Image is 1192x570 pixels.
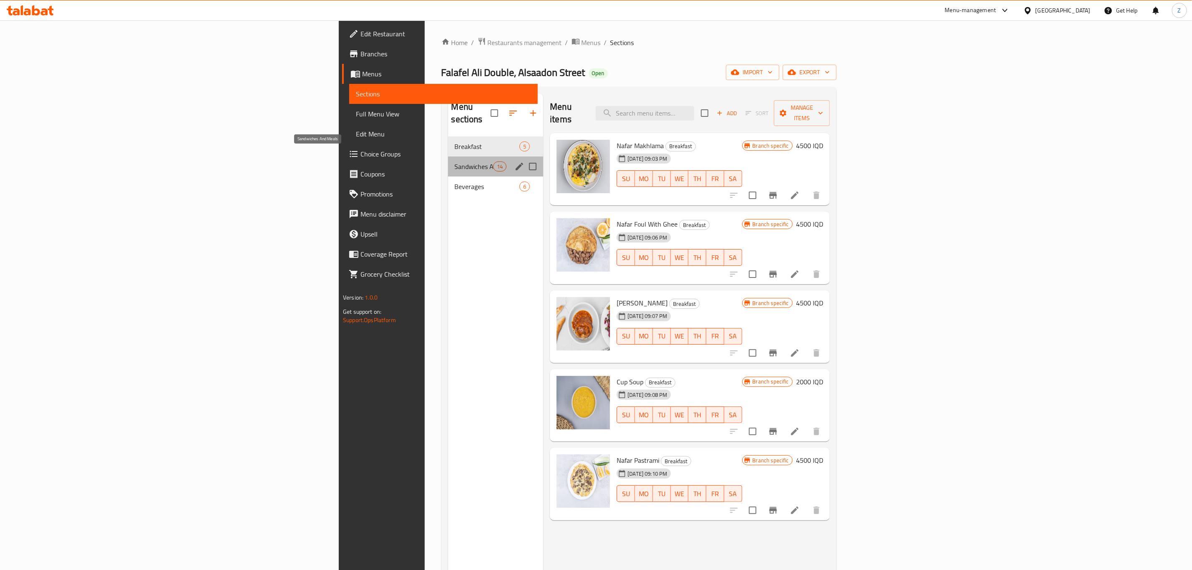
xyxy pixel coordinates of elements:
[557,376,610,429] img: Cup Soup
[360,249,531,259] span: Coverage Report
[688,249,706,266] button: TH
[365,292,378,303] span: 1.0.0
[790,348,800,358] a: Edit menu item
[360,189,531,199] span: Promotions
[620,488,632,500] span: SU
[448,156,544,177] div: Sandwiches And Meals14edit
[671,328,689,345] button: WE
[349,104,538,124] a: Full Menu View
[710,409,721,421] span: FR
[557,218,610,272] img: Nafar Foul With Ghee
[790,505,800,515] a: Edit menu item
[653,406,671,423] button: TU
[617,485,635,502] button: SU
[726,65,779,80] button: import
[620,330,632,342] span: SU
[692,330,703,342] span: TH
[582,38,601,48] span: Menus
[596,106,694,121] input: search
[692,409,703,421] span: TH
[617,249,635,266] button: SU
[744,502,761,519] span: Select to update
[666,141,696,151] span: Breakfast
[617,406,635,423] button: SU
[519,141,530,151] div: items
[656,488,668,500] span: TU
[342,64,538,84] a: Menus
[656,409,668,421] span: TU
[749,378,792,386] span: Branch specific
[493,161,507,172] div: items
[360,149,531,159] span: Choice Groups
[669,299,700,309] div: Breakfast
[455,141,520,151] div: Breakfast
[486,104,503,122] span: Select all sections
[680,220,709,230] span: Breakfast
[638,409,650,421] span: MO
[713,107,740,120] button: Add
[728,409,739,421] span: SA
[674,409,685,421] span: WE
[749,457,792,464] span: Branch specific
[635,406,653,423] button: MO
[806,500,827,520] button: delete
[362,69,531,79] span: Menus
[728,173,739,185] span: SA
[728,252,739,264] span: SA
[513,160,526,173] button: edit
[656,252,668,264] span: TU
[688,170,706,187] button: TH
[945,5,996,15] div: Menu-management
[455,182,520,192] span: Beverages
[789,67,830,78] span: export
[343,292,363,303] span: Version:
[692,252,703,264] span: TH
[744,344,761,362] span: Select to update
[360,209,531,219] span: Menu disclaimer
[716,108,738,118] span: Add
[503,103,523,123] span: Sort sections
[455,161,494,172] span: Sandwiches And Meals
[733,67,773,78] span: import
[710,173,721,185] span: FR
[519,182,530,192] div: items
[617,454,659,467] span: Nafar Pastrami
[638,252,650,264] span: MO
[774,100,830,126] button: Manage items
[638,173,650,185] span: MO
[343,306,381,317] span: Get support on:
[796,376,823,388] h6: 2000 IQD
[441,37,837,48] nav: breadcrumb
[343,315,396,325] a: Support.OpsPlatform
[744,187,761,204] span: Select to update
[724,406,742,423] button: SA
[441,63,585,82] span: Falafel Ali Double, Alsaadon Street
[342,244,538,264] a: Coverage Report
[763,421,783,441] button: Branch-specific-item
[763,264,783,284] button: Branch-specific-item
[617,170,635,187] button: SU
[724,249,742,266] button: SA
[688,406,706,423] button: TH
[624,234,670,242] span: [DATE] 09:06 PM
[520,143,529,151] span: 5
[635,249,653,266] button: MO
[572,37,601,48] a: Menus
[448,136,544,156] div: Breakfast5
[342,204,538,224] a: Menu disclaimer
[661,456,691,466] div: Breakfast
[1178,6,1181,15] span: Z
[349,124,538,144] a: Edit Menu
[342,224,538,244] a: Upsell
[494,163,506,171] span: 14
[360,29,531,39] span: Edit Restaurant
[674,330,685,342] span: WE
[692,488,703,500] span: TH
[806,185,827,205] button: delete
[706,249,724,266] button: FR
[763,500,783,520] button: Branch-specific-item
[679,220,710,230] div: Breakfast
[790,269,800,279] a: Edit menu item
[674,488,685,500] span: WE
[749,220,792,228] span: Branch specific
